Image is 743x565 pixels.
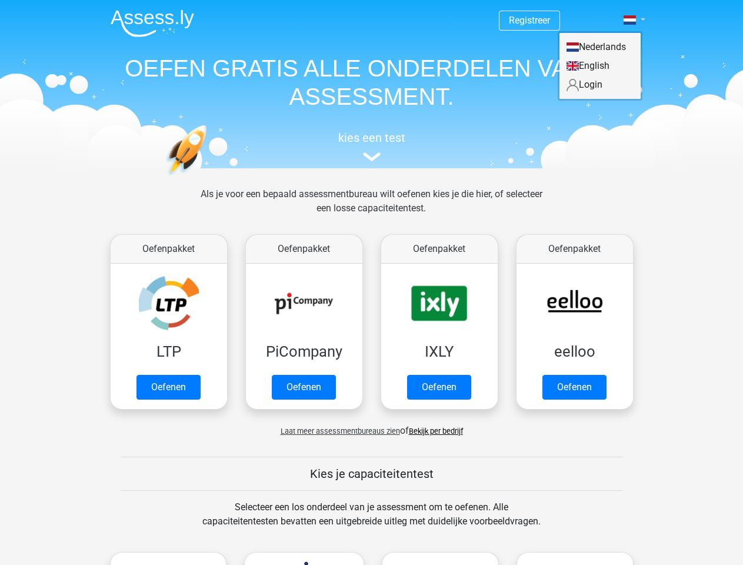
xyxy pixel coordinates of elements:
h1: OEFEN GRATIS ALLE ONDERDELEN VAN JE ASSESSMENT. [101,54,642,111]
a: kies een test [101,131,642,162]
div: Selecteer een los onderdeel van je assessment om te oefenen. Alle capaciteitentesten bevatten een... [191,500,552,543]
a: Registreer [509,15,550,26]
h5: Kies je capaciteitentest [121,467,623,481]
img: assessment [363,152,381,161]
h5: kies een test [101,131,642,145]
img: oefenen [166,125,252,231]
a: Oefenen [136,375,201,400]
img: Assessly [111,9,194,37]
a: Bekijk per bedrijf [409,427,463,436]
a: Oefenen [407,375,471,400]
a: English [559,56,641,75]
a: Login [559,75,641,94]
a: Oefenen [272,375,336,400]
a: Oefenen [542,375,607,400]
span: Laat meer assessmentbureaus zien [281,427,400,436]
div: Als je voor een bepaald assessmentbureau wilt oefenen kies je die hier, of selecteer een losse ca... [191,187,552,230]
div: of [101,414,642,438]
a: Nederlands [559,38,641,56]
